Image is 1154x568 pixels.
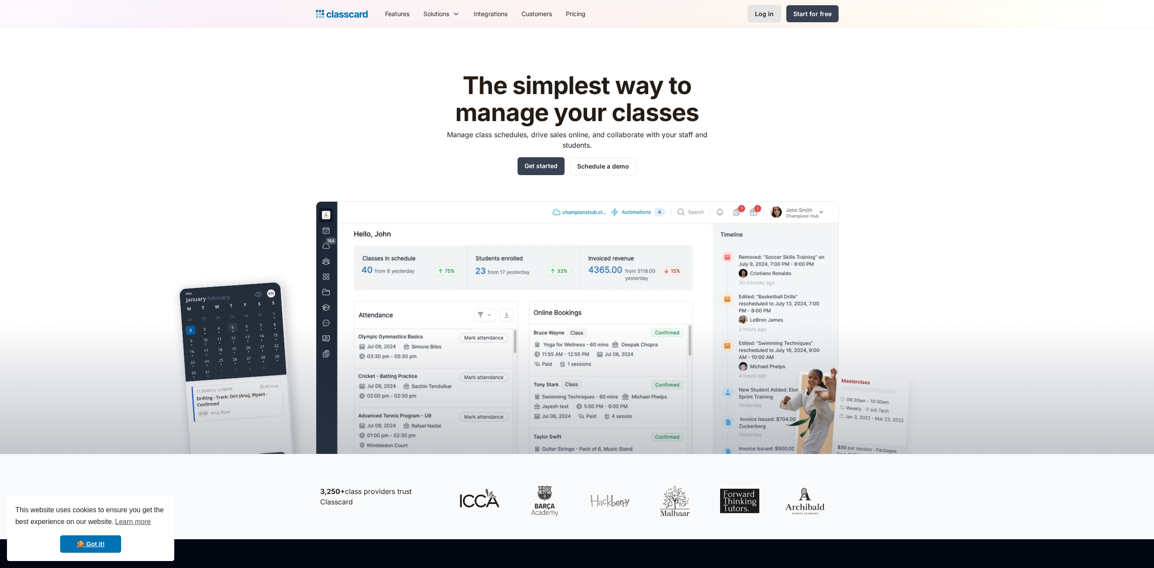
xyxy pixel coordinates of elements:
a: learn more about cookies [114,515,152,528]
div: Start for free [793,9,832,18]
a: dismiss cookie message [60,535,121,553]
a: Pricing [559,4,592,24]
h1: The simplest way to manage your classes [439,72,715,126]
div: Solutions [416,4,467,24]
a: Customers [514,4,559,24]
a: Schedule a demo [570,157,636,175]
p: class providers trust Classcard [320,486,442,507]
p: Manage class schedules, drive sales online, and collaborate with your staff and students. [439,129,715,150]
a: Log in [748,5,781,23]
a: Integrations [467,4,514,24]
a: Start for free [786,5,839,22]
a: Features [378,4,416,24]
a: Get started [518,157,565,175]
div: Log in [755,9,774,18]
a: home [316,8,368,20]
span: This website uses cookies to ensure you get the best experience on our website. [15,505,166,528]
div: cookieconsent [7,497,174,561]
div: Solutions [423,9,449,18]
strong: 3,250+ [320,487,345,496]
